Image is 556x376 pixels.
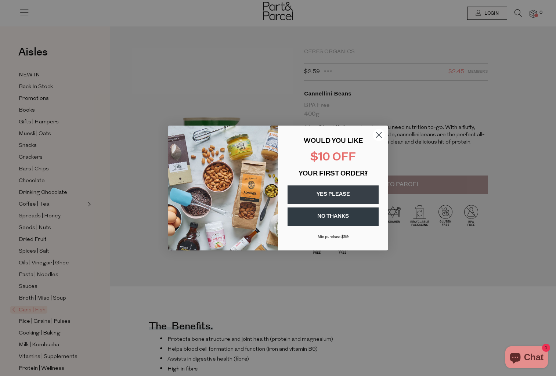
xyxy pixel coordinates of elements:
[168,126,278,250] img: 43fba0fb-7538-40bc-babb-ffb1a4d097bc.jpeg
[310,152,356,163] span: $10 OFF
[288,185,379,204] button: YES PLEASE
[288,207,379,226] button: NO THANKS
[318,235,349,239] span: Min purchase $99
[304,138,363,145] span: WOULD YOU LIKE
[503,346,550,370] inbox-online-store-chat: Shopify online store chat
[372,129,385,141] button: Close dialog
[299,171,368,177] span: YOUR FIRST ORDER?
